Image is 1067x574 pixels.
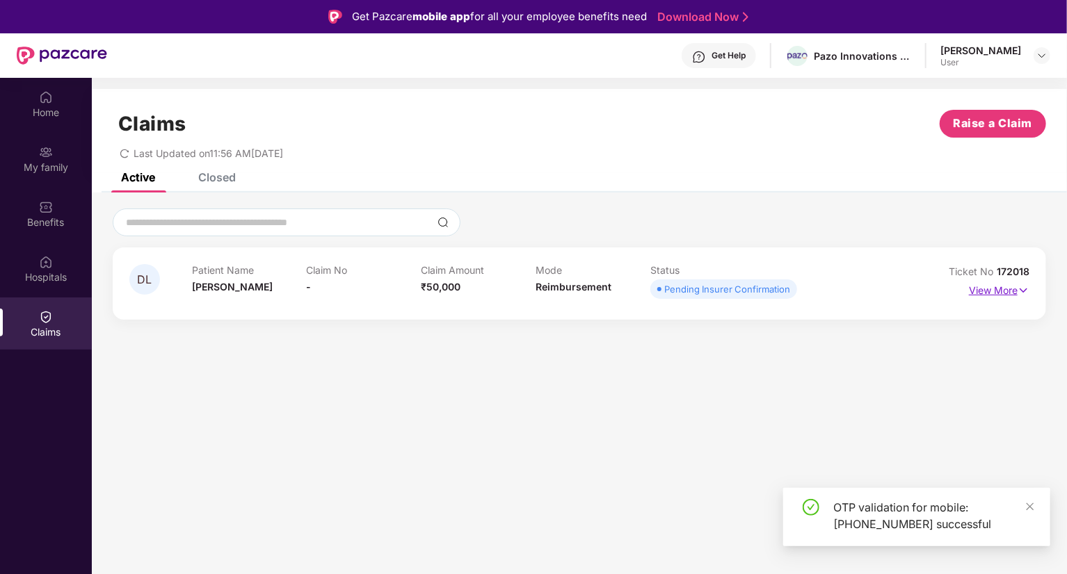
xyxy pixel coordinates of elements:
[954,115,1033,132] span: Raise a Claim
[134,147,283,159] span: Last Updated on 11:56 AM[DATE]
[421,281,460,293] span: ₹50,000
[536,281,611,293] span: Reimbursement
[328,10,342,24] img: Logo
[121,170,155,184] div: Active
[833,499,1034,532] div: OTP validation for mobile: [PHONE_NUMBER] successful
[39,90,53,104] img: svg+xml;base64,PHN2ZyBpZD0iSG9tZSIgeG1sbnM9Imh0dHA6Ly93d3cudzMub3JnLzIwMDAvc3ZnIiB3aWR0aD0iMjAiIG...
[192,264,307,276] p: Patient Name
[120,147,129,159] span: redo
[949,265,997,277] span: Ticket No
[712,50,746,61] div: Get Help
[657,10,744,24] a: Download Now
[198,170,236,184] div: Closed
[307,281,312,293] span: -
[118,112,186,136] h1: Claims
[803,499,819,516] span: check-circle
[352,8,647,25] div: Get Pazcare for all your employee benefits need
[192,281,273,293] span: [PERSON_NAME]
[1018,283,1029,298] img: svg+xml;base64,PHN2ZyB4bWxucz0iaHR0cDovL3d3dy53My5vcmcvMjAwMC9zdmciIHdpZHRoPSIxNyIgaGVpZ2h0PSIxNy...
[1025,502,1035,511] span: close
[39,255,53,269] img: svg+xml;base64,PHN2ZyBpZD0iSG9zcGl0YWxzIiB4bWxucz0iaHR0cDovL3d3dy53My5vcmcvMjAwMC9zdmciIHdpZHRoPS...
[421,264,536,276] p: Claim Amount
[692,50,706,64] img: svg+xml;base64,PHN2ZyBpZD0iSGVscC0zMngzMiIgeG1sbnM9Imh0dHA6Ly93d3cudzMub3JnLzIwMDAvc3ZnIiB3aWR0aD...
[39,310,53,324] img: svg+xml;base64,PHN2ZyBpZD0iQ2xhaW0iIHhtbG5zPSJodHRwOi8vd3d3LnczLm9yZy8yMDAwL3N2ZyIgd2lkdGg9IjIwIi...
[997,265,1029,277] span: 172018
[969,279,1029,298] p: View More
[138,274,152,286] span: DL
[940,57,1021,68] div: User
[39,200,53,214] img: svg+xml;base64,PHN2ZyBpZD0iQmVuZWZpdHMiIHhtbG5zPSJodHRwOi8vd3d3LnczLm9yZy8yMDAwL3N2ZyIgd2lkdGg9Ij...
[412,10,470,23] strong: mobile app
[743,10,748,24] img: Stroke
[17,47,107,65] img: New Pazcare Logo
[1036,50,1048,61] img: svg+xml;base64,PHN2ZyBpZD0iRHJvcGRvd24tMzJ4MzIiIHhtbG5zPSJodHRwOi8vd3d3LnczLm9yZy8yMDAwL3N2ZyIgd2...
[650,264,765,276] p: Status
[664,282,790,296] div: Pending Insurer Confirmation
[39,145,53,159] img: svg+xml;base64,PHN2ZyB3aWR0aD0iMjAiIGhlaWdodD0iMjAiIHZpZXdCb3g9IjAgMCAyMCAyMCIgZmlsbD0ibm9uZSIgeG...
[814,49,911,63] div: Pazo Innovations Private Limited
[307,264,422,276] p: Claim No
[787,53,808,60] img: pasted%20image%200.png
[536,264,650,276] p: Mode
[940,110,1046,138] button: Raise a Claim
[438,217,449,228] img: svg+xml;base64,PHN2ZyBpZD0iU2VhcmNoLTMyeDMyIiB4bWxucz0iaHR0cDovL3d3dy53My5vcmcvMjAwMC9zdmciIHdpZH...
[940,44,1021,57] div: [PERSON_NAME]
